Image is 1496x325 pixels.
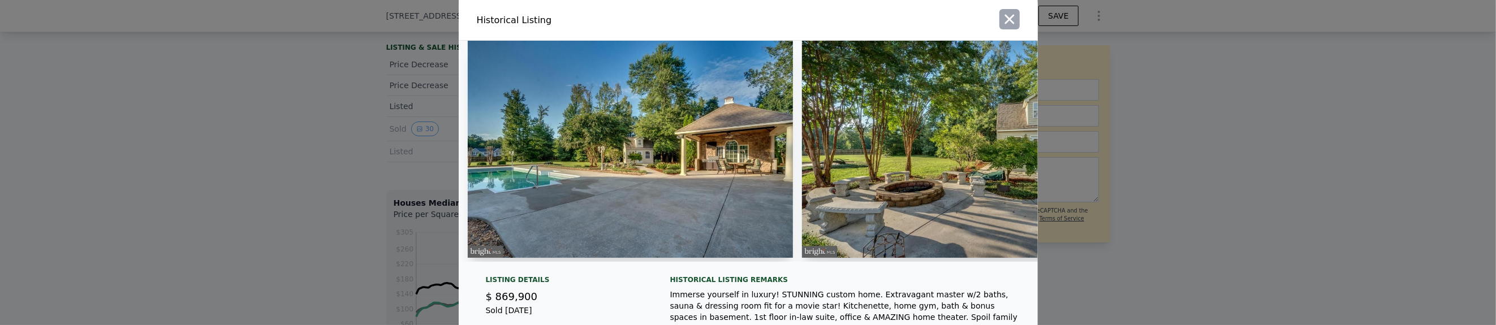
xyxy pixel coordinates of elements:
[486,275,643,289] div: Listing Details
[486,291,538,302] span: $ 869,900
[802,41,1128,258] img: Property Img
[670,275,1020,284] div: Historical Listing remarks
[477,14,744,27] div: Historical Listing
[468,41,794,258] img: Property Img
